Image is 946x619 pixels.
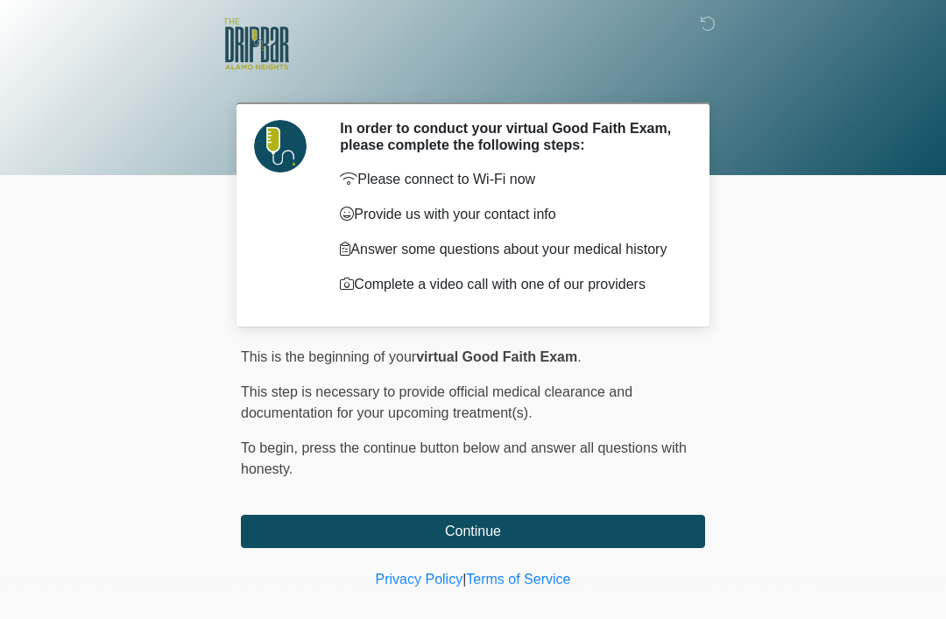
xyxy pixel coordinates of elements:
a: Privacy Policy [376,572,463,587]
a: | [462,572,466,587]
span: This step is necessary to provide official medical clearance and documentation for your upcoming ... [241,384,632,420]
span: . [577,349,581,364]
img: The DRIPBaR - Alamo Heights Logo [223,13,289,75]
span: To begin, [241,440,301,455]
strong: virtual Good Faith Exam [416,349,577,364]
p: Please connect to Wi-Fi now [340,169,679,190]
span: This is the beginning of your [241,349,416,364]
p: Answer some questions about your medical history [340,239,679,260]
h2: In order to conduct your virtual Good Faith Exam, please complete the following steps: [340,120,679,153]
span: press the continue button below and answer all questions with honesty. [241,440,687,476]
button: Continue [241,515,705,548]
p: Provide us with your contact info [340,204,679,225]
img: Agent Avatar [254,120,307,172]
p: Complete a video call with one of our providers [340,274,679,295]
a: Terms of Service [466,572,570,587]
